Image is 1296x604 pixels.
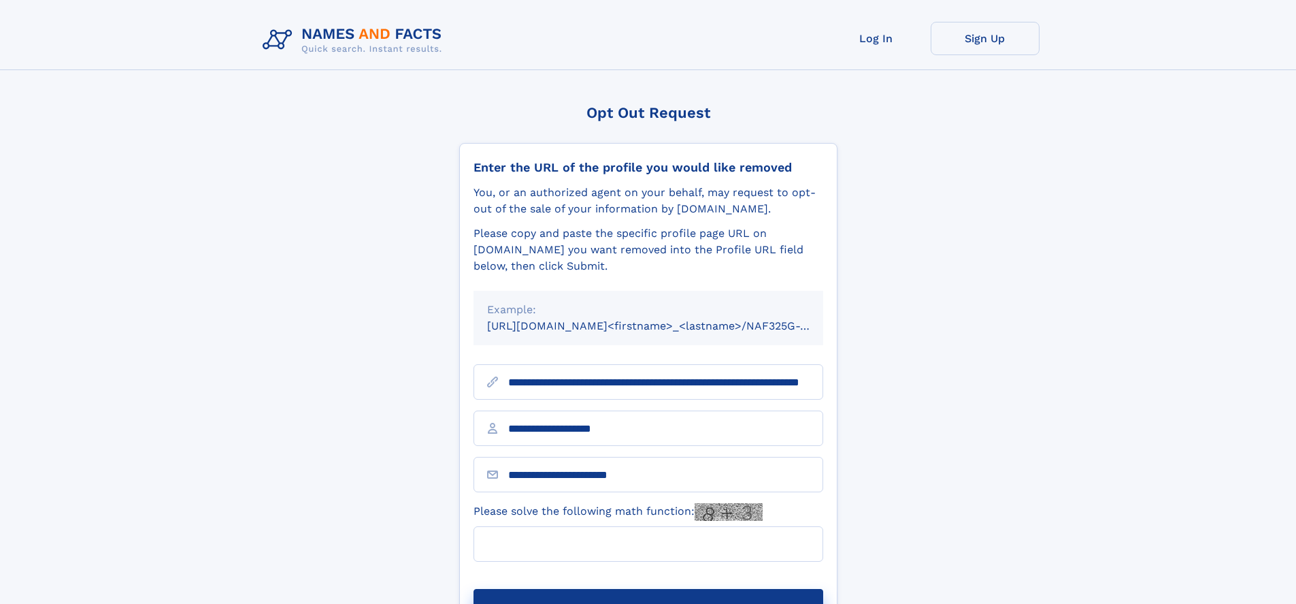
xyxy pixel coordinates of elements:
small: [URL][DOMAIN_NAME]<firstname>_<lastname>/NAF325G-xxxxxxxx [487,319,849,332]
img: Logo Names and Facts [257,22,453,59]
div: Example: [487,302,810,318]
div: Opt Out Request [459,104,837,121]
div: You, or an authorized agent on your behalf, may request to opt-out of the sale of your informatio... [473,185,823,217]
a: Sign Up [931,22,1040,55]
label: Please solve the following math function: [473,503,763,521]
div: Please copy and paste the specific profile page URL on [DOMAIN_NAME] you want removed into the Pr... [473,225,823,274]
div: Enter the URL of the profile you would like removed [473,160,823,175]
a: Log In [822,22,931,55]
